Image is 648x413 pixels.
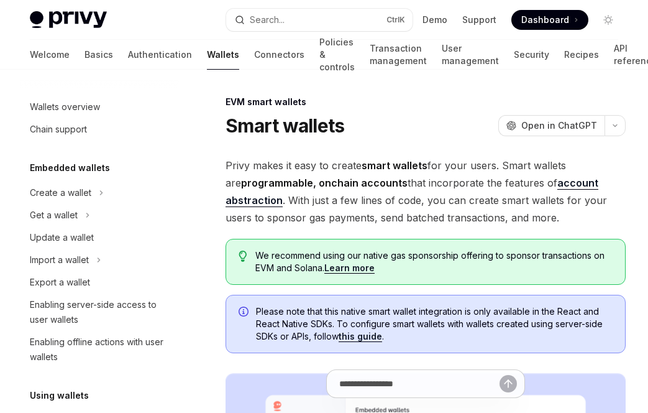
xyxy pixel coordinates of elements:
[30,297,171,327] div: Enabling server-side access to user wallets
[30,11,107,29] img: light logo
[319,40,355,70] a: Policies & controls
[256,305,613,343] span: Please note that this native smart wallet integration is only available in the React and React Na...
[20,182,179,204] button: Toggle Create a wallet section
[254,40,304,70] a: Connectors
[442,40,499,70] a: User management
[30,230,94,245] div: Update a wallet
[226,96,626,108] div: EVM smart wallets
[500,375,517,392] button: Send message
[30,253,89,267] div: Import a wallet
[370,40,427,70] a: Transaction management
[255,249,613,274] span: We recommend using our native gas sponsorship offering to sponsor transactions on EVM and Solana.
[84,40,113,70] a: Basics
[226,114,344,137] h1: Smart wallets
[339,370,500,397] input: Ask a question...
[128,40,192,70] a: Authentication
[20,226,179,249] a: Update a wallet
[386,15,405,25] span: Ctrl K
[30,160,110,175] h5: Embedded wallets
[462,14,496,26] a: Support
[30,40,70,70] a: Welcome
[521,14,569,26] span: Dashboard
[20,118,179,141] a: Chain support
[239,307,251,319] svg: Info
[30,122,87,137] div: Chain support
[20,249,179,271] button: Toggle Import a wallet section
[564,40,599,70] a: Recipes
[30,100,100,114] div: Wallets overview
[30,388,89,403] h5: Using wallets
[422,14,447,26] a: Demo
[324,262,375,274] a: Learn more
[226,157,626,226] span: Privy makes it easy to create for your users. Smart wallets are that incorporate the features of ...
[20,204,179,226] button: Toggle Get a wallet section
[226,9,413,31] button: Open search
[20,331,179,368] a: Enabling offline actions with user wallets
[511,10,588,30] a: Dashboard
[30,185,91,200] div: Create a wallet
[339,331,382,342] a: this guide
[30,335,171,364] div: Enabling offline actions with user wallets
[498,115,605,136] button: Open in ChatGPT
[250,12,285,27] div: Search...
[20,96,179,118] a: Wallets overview
[207,40,239,70] a: Wallets
[241,177,408,189] strong: programmable, onchain accounts
[521,119,597,132] span: Open in ChatGPT
[20,294,179,331] a: Enabling server-side access to user wallets
[30,275,90,290] div: Export a wallet
[514,40,549,70] a: Security
[20,271,179,294] a: Export a wallet
[239,251,247,262] svg: Tip
[598,10,618,30] button: Toggle dark mode
[362,159,427,172] strong: smart wallets
[30,208,78,223] div: Get a wallet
